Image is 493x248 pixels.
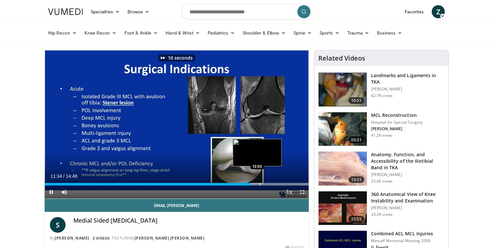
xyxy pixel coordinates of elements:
p: Hospital for Special Surgery [371,120,423,125]
p: 10 seconds [168,56,193,60]
a: Hip Recon [44,26,81,39]
a: Browse [124,5,154,18]
a: 22:55 360 Anatomical View of Knee Instability and Examination [PERSON_NAME] 23.2K views [318,191,444,226]
a: Sports [316,26,344,39]
p: [PERSON_NAME] [371,172,444,177]
a: 13:35 Anatomy, Function, and Accessibility of the Iliotibial Band in TKA [PERSON_NAME] 23.6K views [318,151,444,186]
span: / [63,173,65,179]
a: Spine [290,26,315,39]
span: 13:35 [349,176,364,183]
a: Business [373,26,406,39]
img: 38616_0000_3.png.150x105_q85_crop-smart_upscale.jpg [319,152,367,186]
a: Specialties [87,5,124,18]
img: 533d6d4f-9d9f-40bd-bb73-b810ec663725.150x105_q85_crop-smart_upscale.jpg [319,191,367,225]
div: By FEATURING , [50,235,304,241]
a: [PERSON_NAME] [170,235,205,241]
input: Search topics, interventions [181,4,312,20]
button: Fullscreen [296,186,309,199]
a: Hand & Wrist [162,26,204,39]
span: 10:55 [349,97,364,104]
p: 23.6K views [371,179,393,184]
p: Metcalf Memorial Meeting 2009 [371,238,433,243]
h4: Related Videos [318,54,365,62]
button: Pause [45,186,58,199]
img: image.jpeg [233,139,282,166]
h3: MCL Reconstruction [371,112,423,118]
a: 03:31 MCL Reconstruction Hospital for Special Surgery [PERSON_NAME] 41.2K views [318,112,444,146]
p: 62.7K views [371,93,393,98]
button: Mute [58,186,71,199]
a: Pediatrics [204,26,239,39]
h3: Landmarks and Ligaments in TKA [371,72,444,85]
a: 2 Videos [90,235,112,241]
p: [PERSON_NAME] [371,87,444,92]
a: Foot & Ankle [121,26,162,39]
a: Email [PERSON_NAME] [45,199,309,212]
img: VuMedi Logo [48,8,83,15]
span: 14:48 [66,173,77,179]
a: Z [432,5,445,18]
a: Shoulder & Elbow [239,26,290,39]
p: 23.2K views [371,212,393,217]
img: 88434a0e-b753-4bdd-ac08-0695542386d5.150x105_q85_crop-smart_upscale.jpg [319,73,367,106]
span: 11:34 [51,173,62,179]
a: S [50,217,66,233]
a: Trauma [343,26,373,39]
h3: Anatomy, Function, and Accessibility of the Iliotibial Band in TKA [371,151,444,171]
a: [PERSON_NAME] [55,235,89,241]
span: 03:31 [349,137,364,143]
h3: Combined ACL MCL Injuries [371,230,433,237]
h3: 360 Anatomical View of Knee Instability and Examination [371,191,444,204]
video-js: Video Player [45,50,309,199]
p: [PERSON_NAME] [371,205,444,211]
span: 22:55 [349,216,364,222]
button: Playback Rate [283,186,296,199]
img: Marx_MCL_100004569_3.jpg.150x105_q85_crop-smart_upscale.jpg [319,112,367,146]
a: Favorites [401,5,428,18]
a: Knee Recon [81,26,121,39]
h4: Medial Sided [MEDICAL_DATA] [73,217,304,224]
p: [PERSON_NAME] [371,126,423,131]
a: 10:55 Landmarks and Ligaments in TKA [PERSON_NAME] 62.7K views [318,72,444,107]
a: [PERSON_NAME] [135,235,169,241]
div: Progress Bar [45,183,309,186]
p: 41.2K views [371,133,393,138]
